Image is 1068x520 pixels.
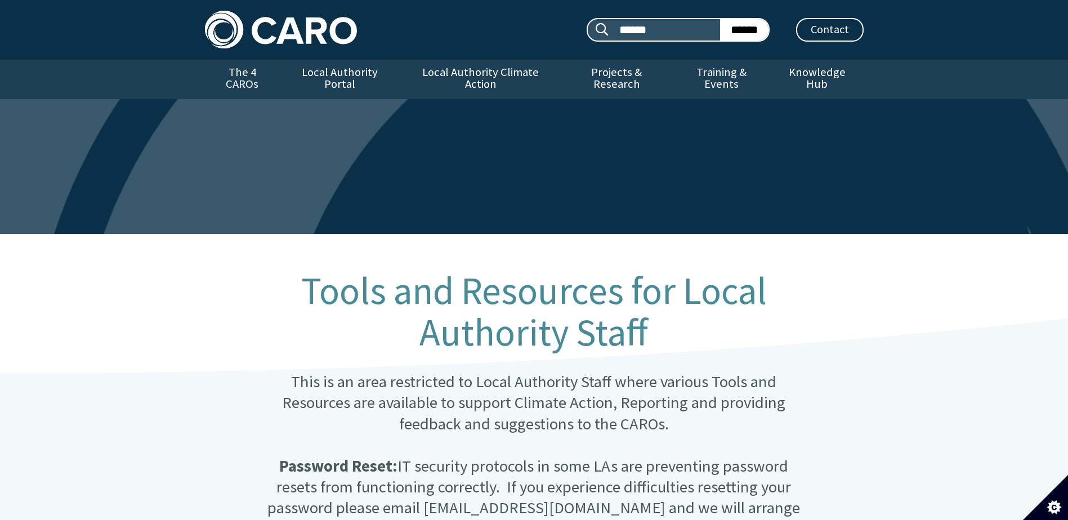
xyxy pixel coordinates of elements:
h1: Tools and Resources for Local Authority Staff [261,270,807,353]
a: The 4 CAROs [205,60,280,99]
a: Knowledge Hub [771,60,863,99]
a: Local Authority Portal [280,60,400,99]
strong: Password Reset: [279,456,397,476]
a: Training & Events [672,60,771,99]
a: Contact [796,18,864,42]
a: Projects & Research [561,60,672,99]
button: Set cookie preferences [1023,475,1068,520]
img: Caro logo [205,11,357,48]
a: Local Authority Climate Action [400,60,561,99]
